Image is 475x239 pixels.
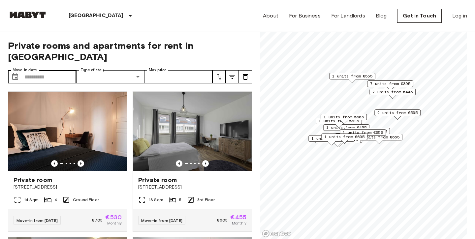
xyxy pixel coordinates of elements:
span: 1 units from €665 [359,134,399,140]
span: 7 units from €445 [372,89,413,95]
button: tune [239,70,252,83]
div: Map marker [340,129,386,139]
div: Map marker [308,135,355,145]
button: Previous image [78,160,84,167]
span: Private room [14,176,52,184]
button: Choose date [9,70,22,83]
span: [STREET_ADDRESS] [14,184,122,191]
a: Marketing picture of unit DE-09-006-001-04HFPrevious imagePrevious imagePrivate room[STREET_ADDRE... [133,91,252,232]
button: tune [212,70,226,83]
span: Move-in from [DATE] [16,218,58,223]
span: €705 [92,217,103,223]
a: About [263,12,278,20]
img: Habyt [8,12,47,18]
label: Move-in date [13,67,37,73]
div: Map marker [344,128,390,138]
a: Get in Touch [397,9,442,23]
div: Map marker [316,118,362,128]
div: Map marker [335,133,381,143]
a: For Landlords [331,12,365,20]
button: tune [226,70,239,83]
span: 1 units from €555 [343,130,383,135]
span: 1 units from €455 [326,125,366,131]
span: 1 units from €555 [332,73,372,79]
span: 1 units from €665 [311,135,352,141]
div: Map marker [374,109,421,120]
span: 2 units from €595 [377,110,418,116]
a: For Business [289,12,321,20]
span: 14 Sqm [24,197,39,203]
div: Map marker [321,114,367,124]
span: 7 units from €395 [370,81,410,87]
button: Previous image [176,160,182,167]
span: €455 [230,214,246,220]
div: Map marker [329,73,375,83]
div: Map marker [323,124,369,134]
img: Marketing picture of unit DE-09-006-001-04HF [133,92,252,171]
label: Type of stay [81,67,104,73]
p: [GEOGRAPHIC_DATA] [69,12,124,20]
span: €530 [105,214,122,220]
img: Marketing picture of unit DE-09-010-001-03HF [8,92,127,171]
div: Map marker [321,134,367,144]
span: Monthly [107,220,122,226]
button: Previous image [51,160,58,167]
span: 5 [179,197,181,203]
span: Move-in from [DATE] [141,218,182,223]
span: [STREET_ADDRESS] [138,184,246,191]
button: Previous image [202,160,209,167]
span: 1 units from €605 [324,114,364,120]
span: Private rooms and apartments for rent in [GEOGRAPHIC_DATA] [8,40,252,62]
label: Max price [149,67,167,73]
a: Mapbox logo [262,230,291,237]
span: Monthly [232,220,246,226]
span: 18 Sqm [149,197,163,203]
span: 1 units from €460 [347,128,387,134]
div: Map marker [367,80,413,91]
span: Private room [138,176,177,184]
div: Map marker [369,89,416,99]
a: Blog [376,12,387,20]
span: 4 [54,197,57,203]
span: 1 units from €515 [319,118,359,124]
a: Log in [452,12,467,20]
a: Marketing picture of unit DE-09-010-001-03HFPrevious imagePrevious imagePrivate room[STREET_ADDRE... [8,91,127,232]
span: €605 [217,217,228,223]
span: 1 units from €695 [324,134,364,140]
span: 3rd Floor [197,197,215,203]
span: Ground Floor [73,197,99,203]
